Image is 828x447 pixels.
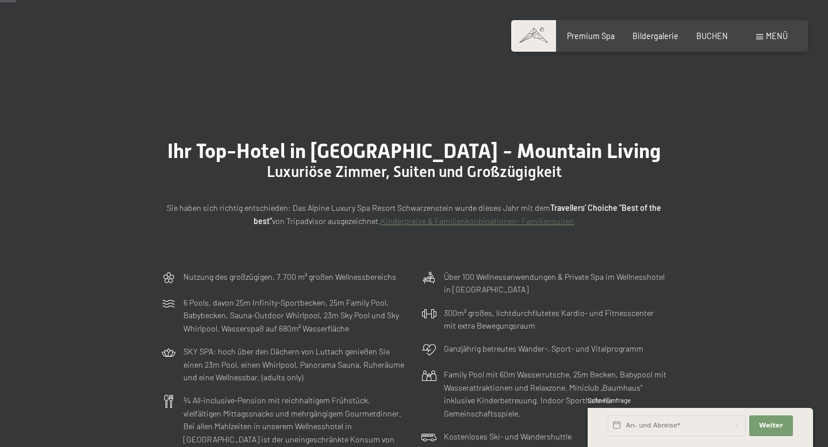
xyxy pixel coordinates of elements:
[749,415,793,436] button: Weiter
[167,139,661,163] span: Ihr Top-Hotel in [GEOGRAPHIC_DATA] - Mountain Living
[183,296,407,336] p: 6 Pools, davon 25m Infinity-Sportbecken, 25m Family Pool, Babybecken, Sauna-Outdoor Whirlpool, 23...
[766,31,788,41] span: Menü
[759,421,783,430] span: Weiter
[444,430,572,444] p: Kostenloses Ski- und Wandershuttle
[444,271,667,296] p: Über 100 Wellnessanwendungen & Private Spa im Wellnesshotel in [GEOGRAPHIC_DATA]
[161,202,667,228] p: Sie haben sich richtig entschieden: Das Alpine Luxury Spa Resort Schwarzenstein wurde dieses Jahr...
[696,31,728,41] a: BUCHEN
[254,203,661,226] strong: Travellers' Choiche "Best of the best"
[567,31,615,41] a: Premium Spa
[632,31,678,41] a: Bildergalerie
[588,396,631,404] span: Schnellanfrage
[444,307,667,333] p: 300m² großes, lichtdurchflutetes Kardio- und Fitnesscenter mit extra Bewegungsraum
[444,342,643,356] p: Ganzjährig betreutes Wander-, Sport- und Vitalprogramm
[183,345,407,384] p: SKY SPA: hoch über den Dächern von Luttach genießen Sie einen 23m Pool, einen Whirlpool, Panorama...
[183,271,396,284] p: Nutzung des großzügigen, 7.700 m² großen Wellnessbereichs
[381,216,574,226] a: Kinderpreise & Familienkonbinationen- Familiensuiten
[267,163,562,180] span: Luxuriöse Zimmer, Suiten und Großzügigkeit
[444,368,667,420] p: Family Pool mit 60m Wasserrutsche, 25m Becken, Babypool mit Wasserattraktionen und Relaxzone. Min...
